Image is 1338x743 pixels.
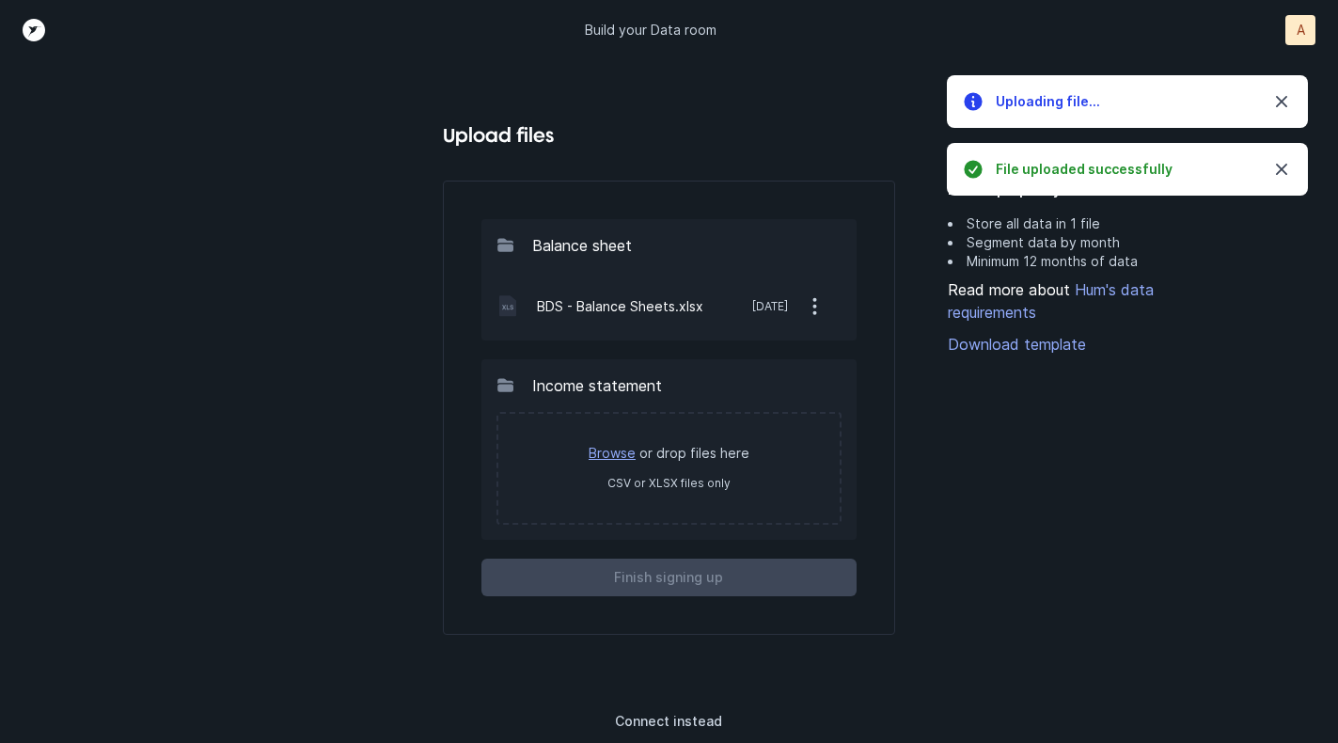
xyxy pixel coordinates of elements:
button: A [1285,15,1315,45]
p: or drop files here [517,444,821,463]
p: A [1297,21,1305,40]
p: Income statement [532,374,662,397]
p: Balance sheet [532,234,632,257]
li: Minimum 12 months of data [948,252,1226,271]
li: Segment data by month [948,233,1226,252]
a: Browse [589,445,636,461]
h4: Upload files [443,120,895,150]
p: Finish signing up [614,566,723,589]
h5: File uploaded successfully [996,160,1255,179]
li: Store all data in 1 file [948,214,1226,233]
h5: Uploading file... [996,92,1255,111]
p: Connect instead [615,710,722,733]
p: [DATE] [752,299,788,314]
button: Finish signing up [481,559,857,596]
p: Build your Data room [585,21,716,40]
a: Download template [948,333,1226,356]
button: Connect instead [480,703,858,740]
p: BDS - Balance Sheets.xlsx [537,295,703,318]
label: CSV or XLSX files only [607,476,731,490]
div: Read more about [948,278,1226,324]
